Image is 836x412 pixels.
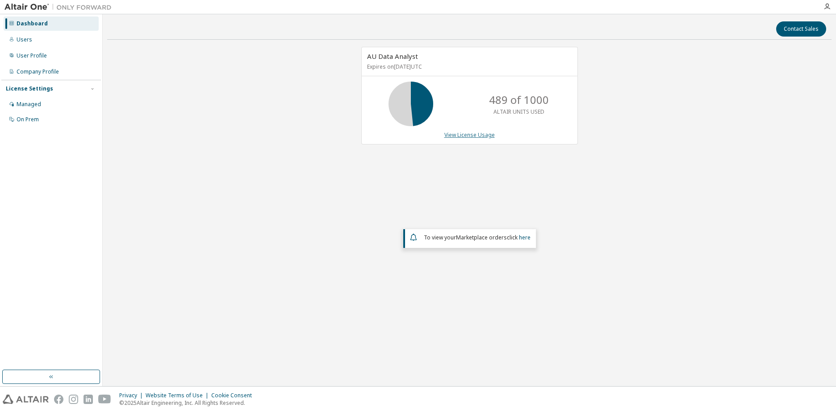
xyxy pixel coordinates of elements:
[17,116,39,123] div: On Prem
[17,101,41,108] div: Managed
[69,395,78,404] img: instagram.svg
[367,52,418,61] span: AU Data Analyst
[6,85,53,92] div: License Settings
[456,234,507,241] em: Marketplace orders
[17,68,59,75] div: Company Profile
[519,234,531,241] a: here
[493,108,544,115] p: ALTAIR UNITS USED
[146,392,211,399] div: Website Terms of Use
[84,395,93,404] img: linkedin.svg
[17,20,48,27] div: Dashboard
[3,395,49,404] img: altair_logo.svg
[489,92,549,107] p: 489 of 1000
[4,3,116,12] img: Altair One
[98,395,111,404] img: youtube.svg
[17,36,32,43] div: Users
[119,392,146,399] div: Privacy
[424,234,531,241] span: To view your click
[776,21,826,37] button: Contact Sales
[444,131,495,139] a: View License Usage
[54,395,63,404] img: facebook.svg
[367,63,570,70] p: Expires on [DATE] UTC
[211,392,257,399] div: Cookie Consent
[17,52,47,59] div: User Profile
[119,399,257,407] p: © 2025 Altair Engineering, Inc. All Rights Reserved.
